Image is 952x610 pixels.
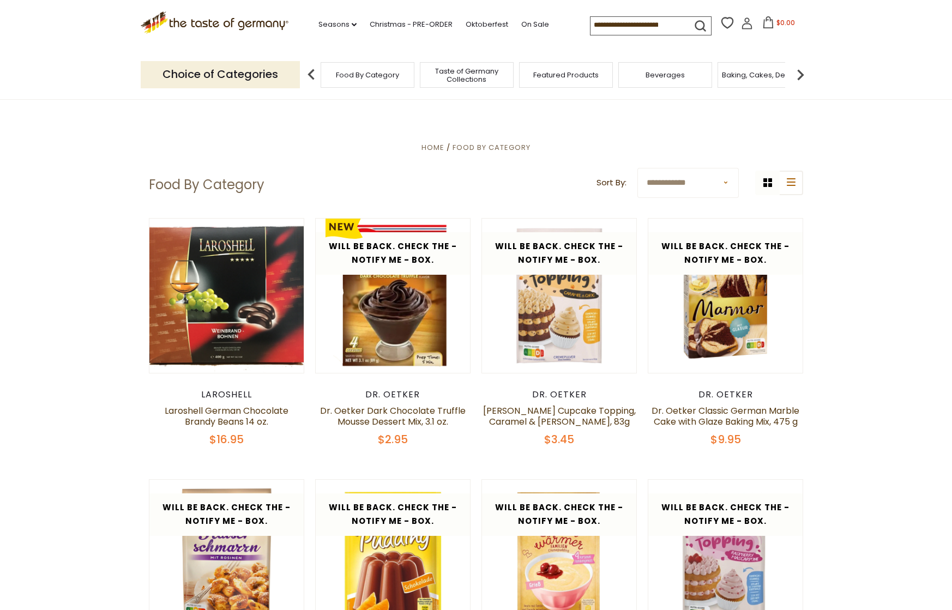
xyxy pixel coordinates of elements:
a: Taste of Germany Collections [423,67,510,83]
img: next arrow [790,64,811,86]
img: Dr. Oetker Dark Chocolate Truffle Mousse Dessert Mix, 3.1 oz. [316,219,470,373]
a: Beverages [646,71,685,79]
a: On Sale [521,19,549,31]
a: [PERSON_NAME] Cupcake Topping, Caramel & [PERSON_NAME], 83g [483,404,636,428]
a: Baking, Cakes, Desserts [722,71,806,79]
span: $3.45 [544,432,574,447]
span: $2.95 [378,432,408,447]
span: $9.95 [710,432,741,447]
span: $0.00 [776,18,795,27]
h1: Food By Category [149,177,264,193]
a: Food By Category [453,142,531,153]
p: Choice of Categories [141,61,300,88]
label: Sort By: [596,176,626,190]
div: Dr. Oetker [481,389,637,400]
div: Dr. Oetker [315,389,471,400]
a: Seasons [318,19,357,31]
img: Dr. Oetker Cupcake Topping, Caramel & Brownie, 83g [482,219,636,373]
div: Laroshell [149,389,304,400]
img: Dr. Oetker Classic German Marble Cake with Glaze Baking Mix, 475 g [648,219,803,373]
div: Dr. Oetker [648,389,803,400]
a: Oktoberfest [466,19,508,31]
img: Laroshell German Chocolate Brandy Beans 14 oz. [149,219,304,373]
a: Dr. Oetker Dark Chocolate Truffle Mousse Dessert Mix, 3.1 oz. [320,404,466,428]
a: Dr. Oetker Classic German Marble Cake with Glaze Baking Mix, 475 g [652,404,799,428]
a: Christmas - PRE-ORDER [370,19,453,31]
img: previous arrow [300,64,322,86]
button: $0.00 [755,16,802,33]
span: $16.95 [209,432,244,447]
a: Food By Category [336,71,399,79]
a: Featured Products [533,71,599,79]
a: Home [421,142,444,153]
a: Laroshell German Chocolate Brandy Beans 14 oz. [165,404,288,428]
